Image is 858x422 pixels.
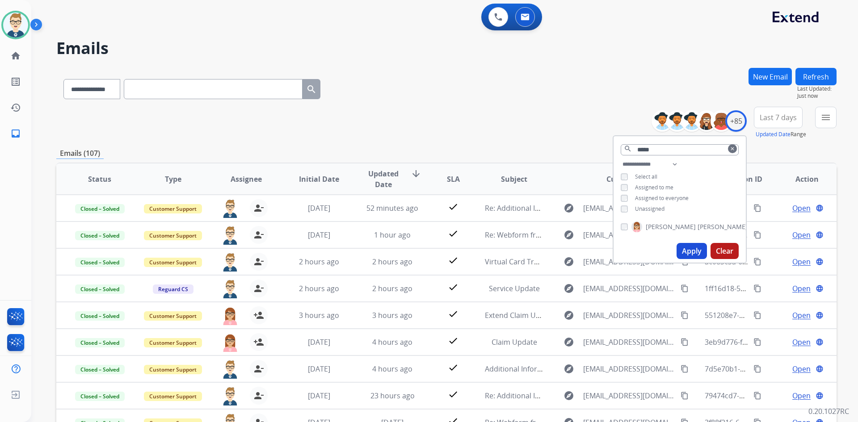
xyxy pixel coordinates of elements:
[705,337,843,347] span: 3eb9d776-f250-42b6-b522-8c9bb15932a9
[485,257,583,267] span: Virtual Card Troubleshooting
[144,311,202,321] span: Customer Support
[583,256,675,267] span: [EMAIL_ADDRESS][DOMAIN_NAME]
[372,310,412,320] span: 3 hours ago
[753,311,761,319] mat-icon: content_copy
[756,131,791,138] button: Updated Date
[3,13,28,38] img: avatar
[698,222,748,231] span: [PERSON_NAME]
[635,173,657,180] span: Select all
[253,364,264,374] mat-icon: person_remove
[583,364,675,374] span: [EMAIL_ADDRESS][DOMAIN_NAME]
[308,364,330,374] span: [DATE]
[705,364,841,374] span: 7d5e70b1-6e54-40a1-a56b-a2e367f8f40b
[816,338,824,346] mat-icon: language
[756,130,806,138] span: Range
[411,168,421,179] mat-icon: arrow_downward
[10,50,21,61] mat-icon: home
[705,310,841,320] span: 551208e7-002d-4bfb-b7ef-28a2b2679da4
[221,333,239,352] img: agent-avatar
[797,85,837,92] span: Last Updated:
[448,255,458,266] mat-icon: check
[221,360,239,379] img: agent-avatar
[760,116,797,119] span: Last 7 days
[564,364,574,374] mat-icon: explore
[753,204,761,212] mat-icon: content_copy
[753,231,761,239] mat-icon: content_copy
[485,364,594,374] span: Additional Information Required
[448,309,458,319] mat-icon: check
[485,391,573,401] span: Re: Additional Information
[448,228,458,239] mat-icon: check
[75,284,125,294] span: Closed – Solved
[583,310,675,321] span: [EMAIL_ADDRESS][DOMAIN_NAME]
[253,283,264,294] mat-icon: person_remove
[448,362,458,373] mat-icon: check
[564,310,574,321] mat-icon: explore
[681,338,689,346] mat-icon: content_copy
[374,230,411,240] span: 1 hour ago
[485,310,555,320] span: Extend Claim Update
[221,280,239,298] img: agent-avatar
[677,243,707,259] button: Apply
[583,337,675,347] span: [EMAIL_ADDRESS][DOMAIN_NAME]
[725,110,747,132] div: +85
[753,365,761,373] mat-icon: content_copy
[144,365,202,374] span: Customer Support
[10,76,21,87] mat-icon: list_alt
[792,310,811,321] span: Open
[816,365,824,373] mat-icon: language
[816,284,824,292] mat-icon: language
[299,174,339,184] span: Initial Date
[763,163,837,195] th: Action
[299,257,339,267] span: 2 hours ago
[489,284,540,293] span: Service Update
[705,284,836,293] span: 1ff16d18-5ff9-4f21-b7d0-c77dd7e300a7
[144,204,202,213] span: Customer Support
[56,148,104,159] p: Emails (107)
[564,337,574,347] mat-icon: explore
[816,258,824,266] mat-icon: language
[10,128,21,139] mat-icon: inbox
[795,68,837,85] button: Refresh
[221,253,239,272] img: agent-avatar
[75,392,125,401] span: Closed – Solved
[253,390,264,401] mat-icon: person_remove
[681,392,689,400] mat-icon: content_copy
[366,203,418,213] span: 52 minutes ago
[583,390,675,401] span: [EMAIL_ADDRESS][DOMAIN_NAME]
[75,231,125,240] span: Closed – Solved
[253,310,264,321] mat-icon: person_add
[564,283,574,294] mat-icon: explore
[820,112,831,123] mat-icon: menu
[792,283,811,294] span: Open
[816,311,824,319] mat-icon: language
[792,337,811,347] span: Open
[299,284,339,293] span: 2 hours ago
[797,92,837,100] span: Just now
[564,203,574,213] mat-icon: explore
[730,146,735,151] mat-icon: clear
[153,284,193,294] span: Reguard CS
[711,243,739,259] button: Clear
[583,203,675,213] span: [EMAIL_ADDRESS][DOMAIN_NAME]
[792,230,811,240] span: Open
[221,387,239,405] img: agent-avatar
[624,145,632,153] mat-icon: search
[681,284,689,292] mat-icon: content_copy
[485,203,656,213] span: Re: Additional Information Required for Your Claim
[448,201,458,212] mat-icon: check
[492,337,537,347] span: Claim Update
[646,222,696,231] span: [PERSON_NAME]
[308,337,330,347] span: [DATE]
[501,174,527,184] span: Subject
[606,174,641,184] span: Customer
[583,283,675,294] span: [EMAIL_ADDRESS][DOMAIN_NAME]
[705,391,840,401] span: 79474cd7-092b-4453-885f-96cb273f69dd
[448,389,458,400] mat-icon: check
[564,230,574,240] mat-icon: explore
[372,257,412,267] span: 2 hours ago
[372,284,412,293] span: 2 hours ago
[635,194,689,202] span: Assigned to everyone
[253,337,264,347] mat-icon: person_add
[792,256,811,267] span: Open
